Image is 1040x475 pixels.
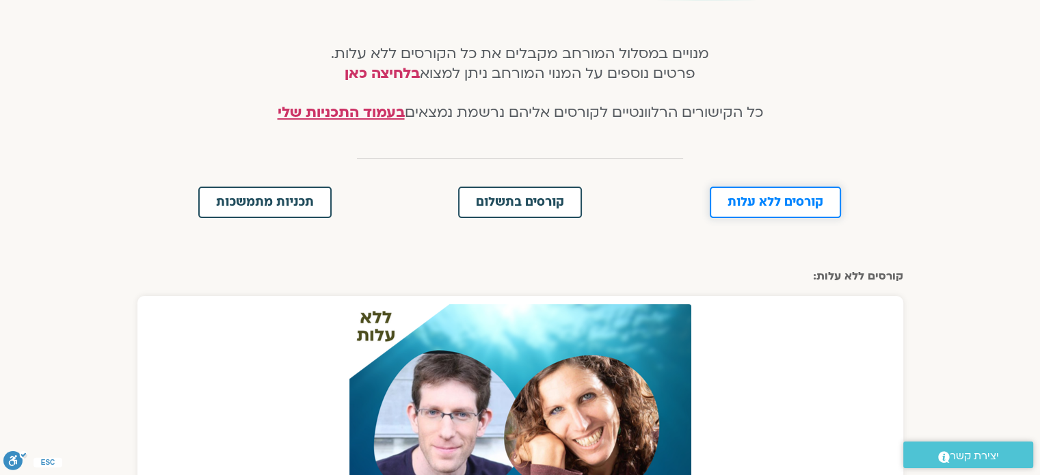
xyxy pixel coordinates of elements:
[278,103,405,122] a: בעמוד התכניות שלי
[458,187,582,218] a: קורסים בתשלום
[728,196,823,208] span: קורסים ללא עלות
[261,44,779,123] h4: מנויים במסלול המורחב מקבלים את כל הקורסים ללא עלות. פרטים נוספים על המנוי המורחב ניתן למצוא כל הק...
[710,187,841,218] a: קורסים ללא עלות
[198,187,332,218] a: תכניות מתמשכות
[476,196,564,208] span: קורסים בתשלום
[216,196,314,208] span: תכניות מתמשכות
[345,64,420,83] a: בלחיצה כאן
[903,442,1033,468] a: יצירת קשר
[137,270,903,282] h2: קורסים ללא עלות:
[950,447,999,465] span: יצירת קשר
